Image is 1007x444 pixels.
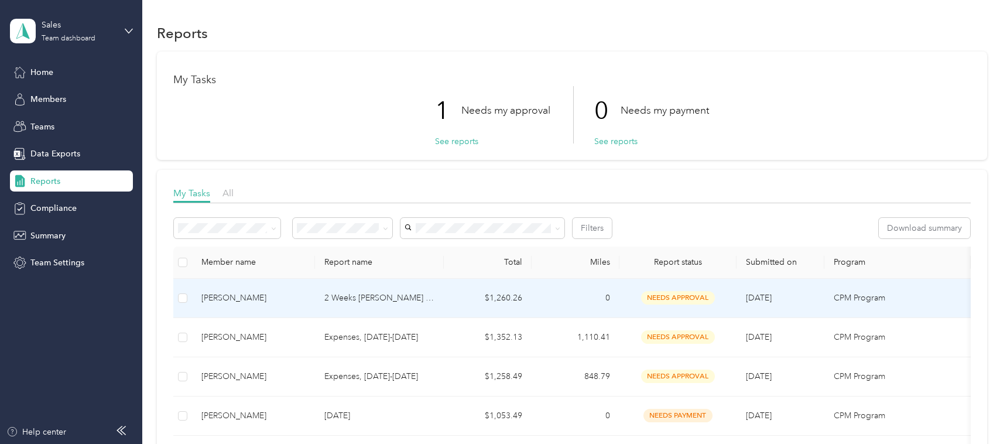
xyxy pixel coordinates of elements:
h1: Reports [157,27,208,39]
span: Compliance [30,202,77,214]
td: CPM Program [824,318,971,357]
td: CPM Program [824,279,971,318]
h1: My Tasks [173,74,971,86]
span: Team Settings [30,257,84,269]
iframe: Everlance-gr Chat Button Frame [941,378,1007,444]
p: Expenses, [DATE]-[DATE] [324,370,434,383]
span: [DATE] [746,371,772,381]
p: 0 [594,86,621,135]
p: CPM Program [834,292,961,305]
td: 848.79 [532,357,619,397]
span: Reports [30,175,60,187]
p: 2 Weeks [PERSON_NAME] / [PERSON_NAME] [324,292,434,305]
th: Member name [192,247,315,279]
span: Home [30,66,53,78]
div: Total [453,257,522,267]
span: [DATE] [746,332,772,342]
div: [PERSON_NAME] [201,370,306,383]
p: Needs my approval [461,103,550,118]
th: Report name [315,247,444,279]
button: Download summary [879,218,970,238]
div: [PERSON_NAME] [201,331,306,344]
p: CPM Program [834,331,961,344]
div: Member name [201,257,306,267]
p: Expenses, [DATE]-[DATE] [324,331,434,344]
div: [PERSON_NAME] [201,292,306,305]
span: needs approval [641,291,715,305]
button: See reports [435,135,478,148]
td: 1,110.41 [532,318,619,357]
td: $1,352.13 [444,318,532,357]
span: needs approval [641,330,715,344]
span: [DATE] [746,293,772,303]
div: Team dashboard [42,35,95,42]
button: Help center [6,426,66,438]
span: My Tasks [173,187,210,199]
td: CPM Program [824,357,971,397]
p: Needs my payment [621,103,709,118]
td: 0 [532,279,619,318]
span: Teams [30,121,54,133]
span: All [222,187,234,199]
p: CPM Program [834,409,961,422]
th: Program [824,247,971,279]
p: 1 [435,86,461,135]
td: 0 [532,397,619,436]
button: See reports [594,135,638,148]
div: Miles [541,257,610,267]
span: Report status [629,257,727,267]
td: $1,053.49 [444,397,532,436]
th: Submitted on [737,247,824,279]
td: $1,258.49 [444,357,532,397]
span: needs approval [641,370,715,383]
span: [DATE] [746,411,772,421]
span: Members [30,93,66,105]
td: $1,260.26 [444,279,532,318]
span: Data Exports [30,148,80,160]
span: Summary [30,230,66,242]
span: needs payment [643,409,713,422]
td: CPM Program [824,397,971,436]
p: [DATE] [324,409,434,422]
div: [PERSON_NAME] [201,409,306,422]
div: Sales [42,19,115,31]
p: CPM Program [834,370,961,383]
button: Filters [573,218,612,238]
